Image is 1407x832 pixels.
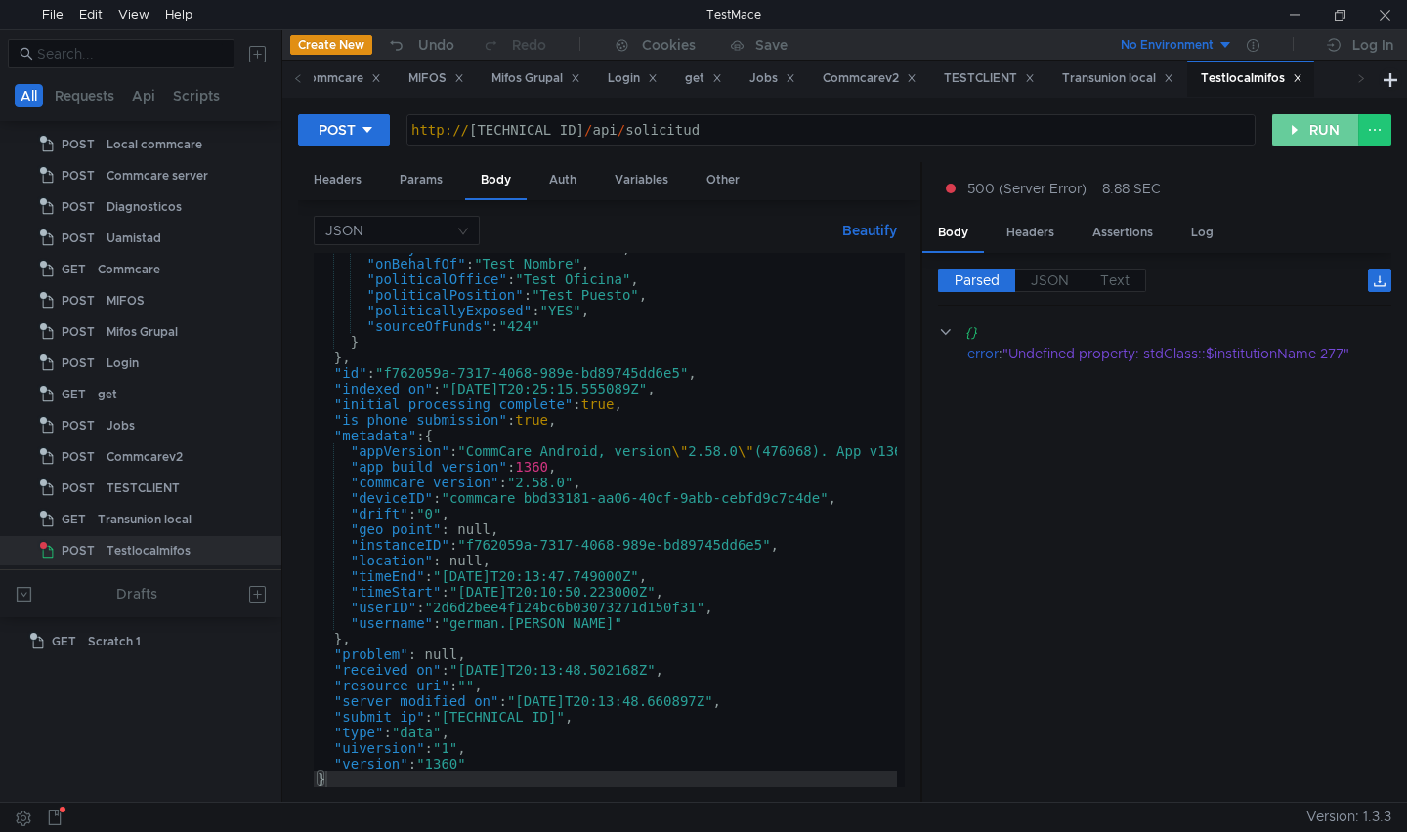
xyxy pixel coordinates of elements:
[62,317,95,347] span: POST
[62,224,95,253] span: POST
[62,255,86,284] span: GET
[1077,215,1169,251] div: Assertions
[991,215,1070,251] div: Headers
[823,68,917,89] div: Commcarev2
[1352,33,1393,57] div: Log In
[967,343,1391,364] div: :
[922,215,984,253] div: Body
[1097,29,1233,61] button: No Environment
[62,536,95,565] span: POST
[1201,68,1302,89] div: Testlocalmifos
[465,162,527,200] div: Body
[298,162,377,198] div: Headers
[98,255,160,284] div: Commcare
[107,161,208,190] div: Commcare server
[62,442,95,472] span: POST
[290,35,372,55] button: Create New
[1031,271,1069,289] span: JSON
[685,68,722,89] div: get
[1002,343,1366,364] div: "Undefined property: stdClass::$institutionName 277"
[1272,114,1359,146] button: RUN
[107,349,139,378] div: Login
[62,192,95,222] span: POST
[37,43,223,64] input: Search...
[107,224,161,253] div: Uamistad
[408,68,464,89] div: MIFOS
[62,380,86,409] span: GET
[107,130,202,159] div: Local commcare
[98,505,192,534] div: Transunion local
[755,38,788,52] div: Save
[691,162,755,198] div: Other
[491,68,580,89] div: Mifos Grupal
[49,84,120,107] button: Requests
[62,130,95,159] span: POST
[533,162,592,198] div: Auth
[384,162,458,198] div: Params
[1062,68,1173,89] div: Transunion local
[944,68,1035,89] div: TESTCLIENT
[372,30,468,60] button: Undo
[107,286,145,315] div: MIFOS
[1175,215,1229,251] div: Log
[62,474,95,503] span: POST
[599,162,684,198] div: Variables
[955,271,1000,289] span: Parsed
[62,411,95,440] span: POST
[1102,180,1161,197] div: 8.88 SEC
[62,349,95,378] span: POST
[107,536,191,565] div: Testlocalmifos
[967,343,999,364] div: error
[965,321,1364,343] div: {}
[749,68,795,89] div: Jobs
[88,627,141,656] div: Scratch 1
[107,411,135,440] div: Jobs
[116,582,157,605] div: Drafts
[15,84,43,107] button: All
[107,474,180,503] div: TESTCLIENT
[608,68,658,89] div: Login
[642,33,696,57] div: Cookies
[107,442,183,472] div: Commcarev2
[98,380,117,409] div: get
[107,192,182,222] div: Diagnosticos
[1306,803,1391,831] span: Version: 1.3.3
[512,33,546,57] div: Redo
[62,505,86,534] span: GET
[126,84,161,107] button: Api
[62,161,95,190] span: POST
[1100,271,1130,289] span: Text
[1121,36,1214,55] div: No Environment
[834,219,905,242] button: Beautify
[52,627,76,656] span: GET
[418,33,454,57] div: Undo
[468,30,560,60] button: Redo
[319,119,356,141] div: POST
[62,286,95,315] span: POST
[967,178,1087,199] span: 500 (Server Error)
[167,84,226,107] button: Scripts
[107,317,178,347] div: Mifos Grupal
[268,68,381,89] div: Local commcare
[298,114,390,146] button: POST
